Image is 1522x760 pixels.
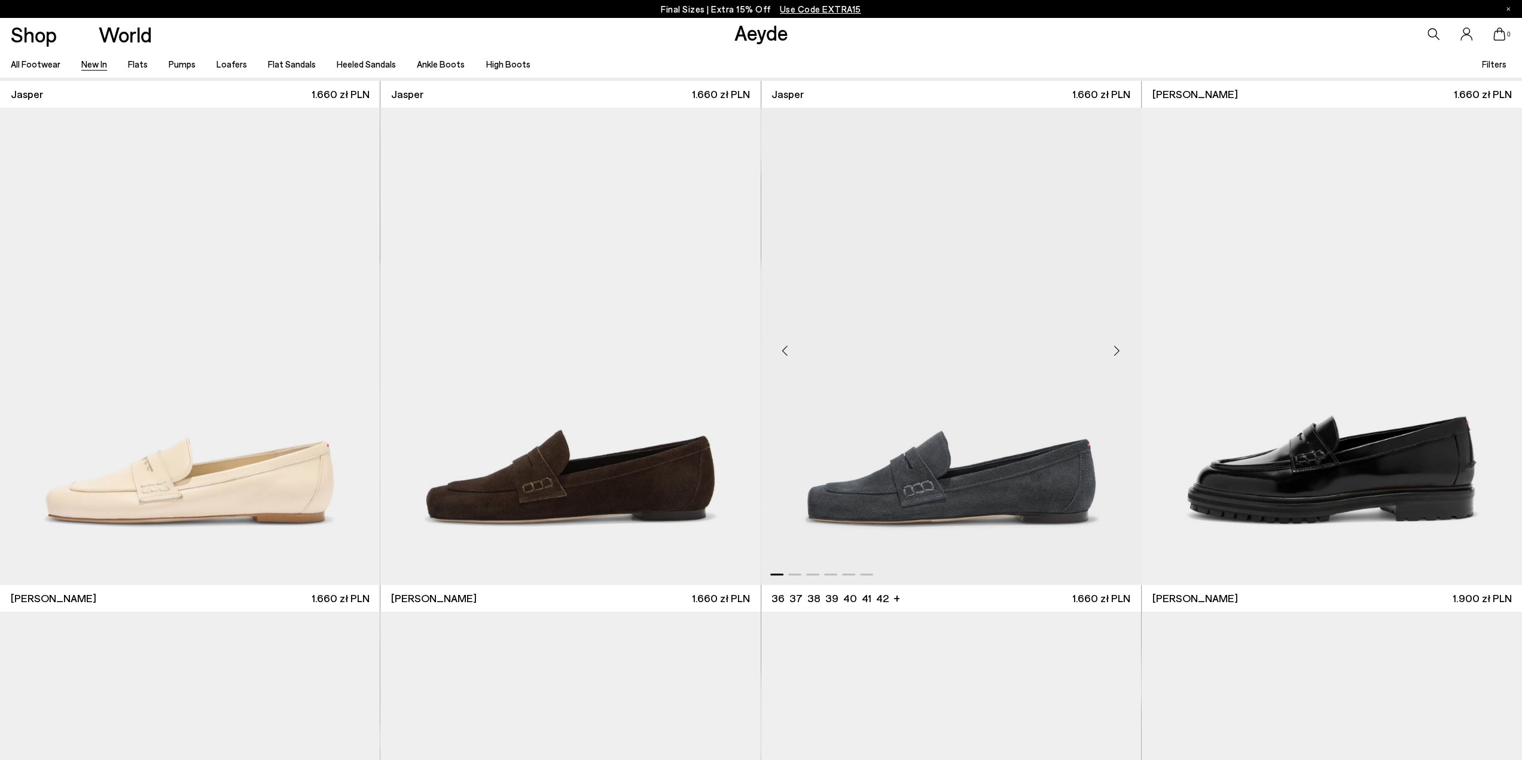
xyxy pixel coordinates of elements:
[337,59,396,69] a: Heeled Sandals
[1453,87,1511,102] span: 1.660 zł PLN
[11,59,60,69] a: All Footwear
[380,585,760,612] a: [PERSON_NAME] 1.660 zł PLN
[734,20,788,45] a: Aeyde
[780,4,861,14] span: Navigate to /collections/ss25-final-sizes
[81,59,107,69] a: New In
[312,87,370,102] span: 1.660 zł PLN
[692,591,750,606] span: 1.660 zł PLN
[1072,591,1130,606] span: 1.660 zł PLN
[99,24,152,45] a: World
[128,59,148,69] a: Flats
[692,87,750,102] span: 1.660 zł PLN
[11,87,43,102] span: Jasper
[380,108,760,585] img: Lana Suede Loafers
[771,591,785,606] li: 36
[825,591,838,606] li: 39
[761,81,1141,108] a: Jasper 1.660 zł PLN
[761,108,1141,585] a: Next slide Previous slide
[486,59,530,69] a: High Boots
[767,333,803,369] div: Previous slide
[1505,31,1511,38] span: 0
[789,591,803,606] li: 37
[1493,28,1505,41] a: 0
[1099,333,1135,369] div: Next slide
[893,590,900,606] li: +
[1142,585,1522,612] a: [PERSON_NAME] 1.900 zł PLN
[843,591,857,606] li: 40
[771,87,804,102] span: Jasper
[661,2,861,17] p: Final Sizes | Extra 15% Off
[1072,87,1130,102] span: 1.660 zł PLN
[1142,81,1522,108] a: [PERSON_NAME] 1.660 zł PLN
[380,81,760,108] a: Jasper 1.660 zł PLN
[1452,591,1511,606] span: 1.900 zł PLN
[761,108,1142,585] div: 1 / 6
[391,591,477,606] span: [PERSON_NAME]
[1152,591,1237,606] span: [PERSON_NAME]
[1152,87,1237,102] span: [PERSON_NAME]
[876,591,889,606] li: 42
[761,585,1141,612] a: 36 37 38 39 40 41 42 + 1.660 zł PLN
[216,59,247,69] a: Loafers
[1142,108,1522,585] img: Leon Loafers
[268,59,316,69] a: Flat Sandals
[391,87,423,102] span: Jasper
[11,591,96,606] span: [PERSON_NAME]
[417,59,465,69] a: Ankle Boots
[11,24,57,45] a: Shop
[1482,59,1506,69] span: Filters
[807,591,821,606] li: 38
[312,591,370,606] span: 1.660 zł PLN
[862,591,871,606] li: 41
[169,59,196,69] a: Pumps
[761,108,1142,585] img: Lana Suede Loafers
[771,591,885,606] ul: variant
